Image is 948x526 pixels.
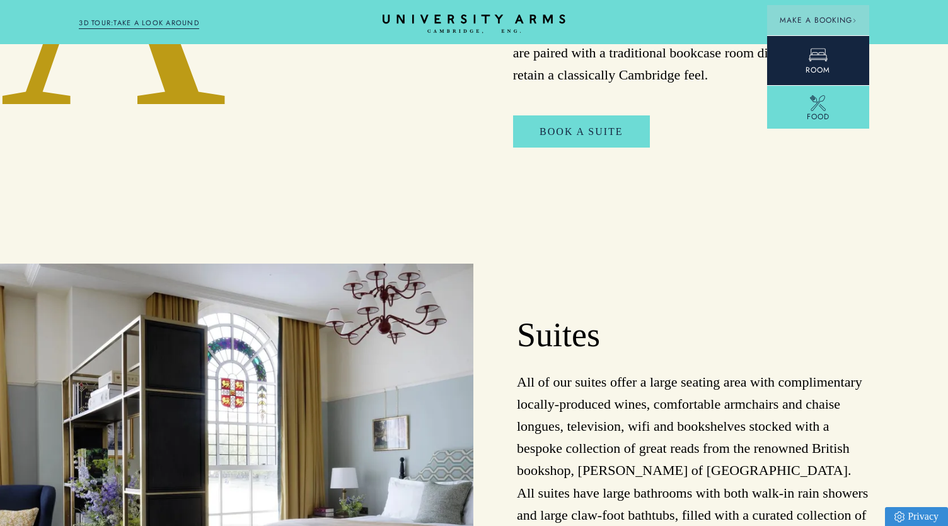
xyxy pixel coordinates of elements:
[885,507,948,526] a: Privacy
[852,18,857,23] img: Arrow icon
[767,35,869,85] a: Room
[517,315,869,356] h2: Suites
[780,15,857,26] span: Make a Booking
[767,5,869,35] button: Make a BookingArrow icon
[79,18,199,29] a: 3D TOUR:TAKE A LOOK AROUND
[806,64,830,76] span: Room
[807,111,829,122] span: Food
[894,511,905,522] img: Privacy
[513,115,649,148] a: Book a Suite
[767,85,869,132] a: Food
[383,15,565,34] a: Home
